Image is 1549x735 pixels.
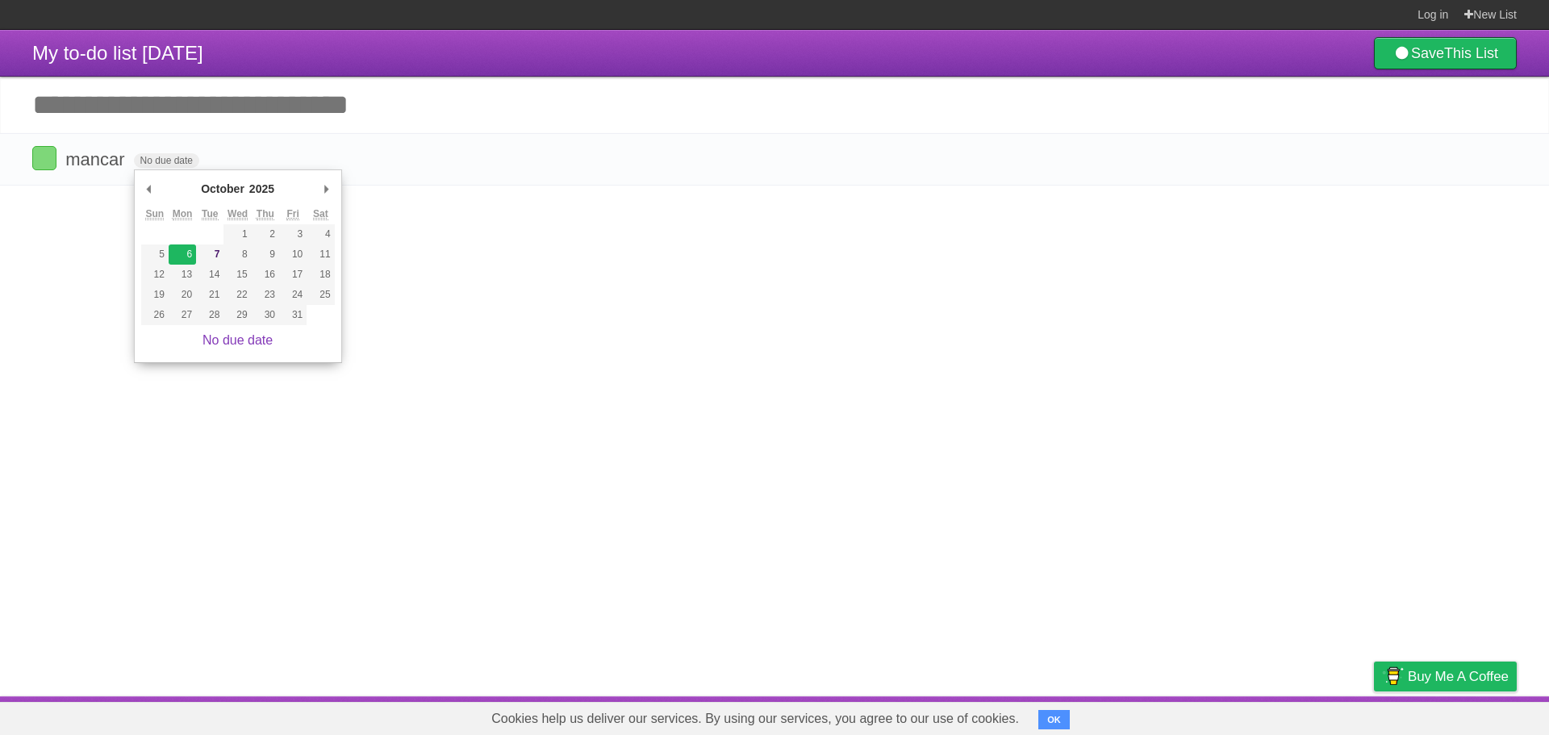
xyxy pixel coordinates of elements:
button: 9 [252,244,279,265]
a: Suggest a feature [1415,700,1517,731]
span: No due date [134,153,199,168]
img: Buy me a coffee [1382,662,1404,690]
button: 25 [307,285,334,305]
a: About [1159,700,1193,731]
button: 12 [141,265,169,285]
button: 14 [196,265,223,285]
label: Done [32,146,56,170]
button: 16 [252,265,279,285]
button: 24 [279,285,307,305]
button: 26 [141,305,169,325]
button: 15 [223,265,251,285]
button: 22 [223,285,251,305]
button: 3 [279,224,307,244]
span: Buy me a coffee [1408,662,1509,691]
abbr: Thursday [257,208,274,220]
span: mancar [65,149,128,169]
button: 27 [169,305,196,325]
div: 2025 [247,177,277,201]
abbr: Tuesday [202,208,218,220]
button: 18 [307,265,334,285]
button: 28 [196,305,223,325]
button: 29 [223,305,251,325]
abbr: Saturday [313,208,328,220]
button: 5 [141,244,169,265]
a: Privacy [1353,700,1395,731]
button: Previous Month [141,177,157,201]
button: 1 [223,224,251,244]
button: 17 [279,265,307,285]
abbr: Monday [173,208,193,220]
button: 11 [307,244,334,265]
a: Developers [1213,700,1278,731]
span: Cookies help us deliver our services. By using our services, you agree to our use of cookies. [475,703,1035,735]
button: 2 [252,224,279,244]
div: October [198,177,247,201]
button: OK [1038,710,1070,729]
a: SaveThis List [1374,37,1517,69]
abbr: Friday [286,208,299,220]
a: Terms [1298,700,1334,731]
button: 4 [307,224,334,244]
span: My to-do list [DATE] [32,42,203,64]
abbr: Wednesday [228,208,248,220]
button: 20 [169,285,196,305]
button: 8 [223,244,251,265]
button: 10 [279,244,307,265]
button: 31 [279,305,307,325]
button: 21 [196,285,223,305]
button: 6 [169,244,196,265]
a: Buy me a coffee [1374,662,1517,691]
button: 13 [169,265,196,285]
b: This List [1444,45,1498,61]
button: 23 [252,285,279,305]
button: 19 [141,285,169,305]
abbr: Sunday [145,208,164,220]
a: No due date [202,333,273,347]
button: Next Month [319,177,335,201]
button: 30 [252,305,279,325]
button: 7 [196,244,223,265]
